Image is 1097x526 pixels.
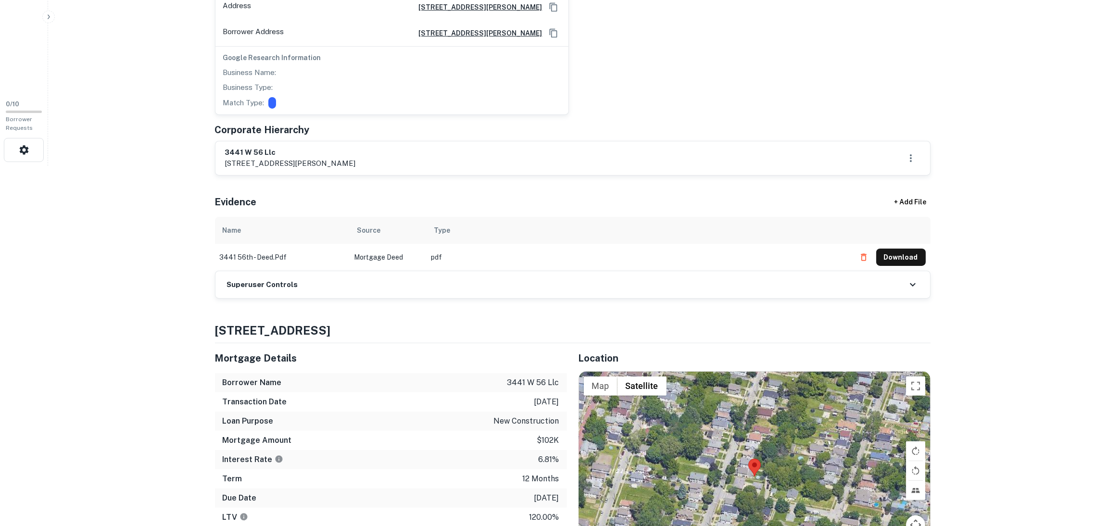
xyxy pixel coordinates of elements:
[357,225,381,236] div: Source
[579,351,931,365] h5: Location
[223,67,277,78] p: Business Name:
[215,217,931,271] div: scrollable content
[539,454,559,465] p: 6.81%
[530,512,559,523] p: 120.00%
[225,158,356,169] p: [STREET_ADDRESS][PERSON_NAME]
[223,82,273,93] p: Business Type:
[215,322,931,339] h4: [STREET_ADDRESS]
[223,396,287,408] h6: Transaction Date
[223,435,292,446] h6: Mortgage Amount
[434,225,451,236] div: Type
[534,396,559,408] p: [DATE]
[223,26,284,40] p: Borrower Address
[350,217,427,244] th: Source
[215,195,257,209] h5: Evidence
[584,376,618,396] button: Show street map
[427,244,850,271] td: pdf
[546,26,561,40] button: Copy Address
[427,217,850,244] th: Type
[1049,449,1097,495] iframe: Chat Widget
[223,512,248,523] h6: LTV
[411,2,542,13] a: [STREET_ADDRESS][PERSON_NAME]
[227,279,298,290] h6: Superuser Controls
[906,481,925,500] button: Tilt map
[215,217,350,244] th: Name
[906,376,925,396] button: Toggle fullscreen view
[877,194,944,211] div: + Add File
[6,116,33,131] span: Borrower Requests
[6,100,19,108] span: 0 / 10
[223,52,561,63] h6: Google Research Information
[494,415,559,427] p: new construction
[350,244,427,271] td: Mortgage Deed
[275,455,283,463] svg: The interest rates displayed on the website are for informational purposes only and may be report...
[223,454,283,465] h6: Interest Rate
[523,473,559,485] p: 12 months
[876,249,926,266] button: Download
[618,376,667,396] button: Show satellite imagery
[223,473,242,485] h6: Term
[906,461,925,480] button: Rotate map counterclockwise
[223,415,274,427] h6: Loan Purpose
[215,244,350,271] td: 3441 56th - deed.pdf
[223,377,282,388] h6: Borrower Name
[240,513,248,521] svg: LTVs displayed on the website are for informational purposes only and may be reported incorrectly...
[537,435,559,446] p: $102k
[225,147,356,158] h6: 3441 w 56 llc
[215,123,310,137] h5: Corporate Hierarchy
[223,97,265,109] p: Match Type:
[906,441,925,461] button: Rotate map clockwise
[534,492,559,504] p: [DATE]
[223,492,257,504] h6: Due Date
[507,377,559,388] p: 3441 w 56 llc
[855,250,872,265] button: Delete file
[215,351,567,365] h5: Mortgage Details
[223,225,241,236] div: Name
[411,28,542,38] a: [STREET_ADDRESS][PERSON_NAME]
